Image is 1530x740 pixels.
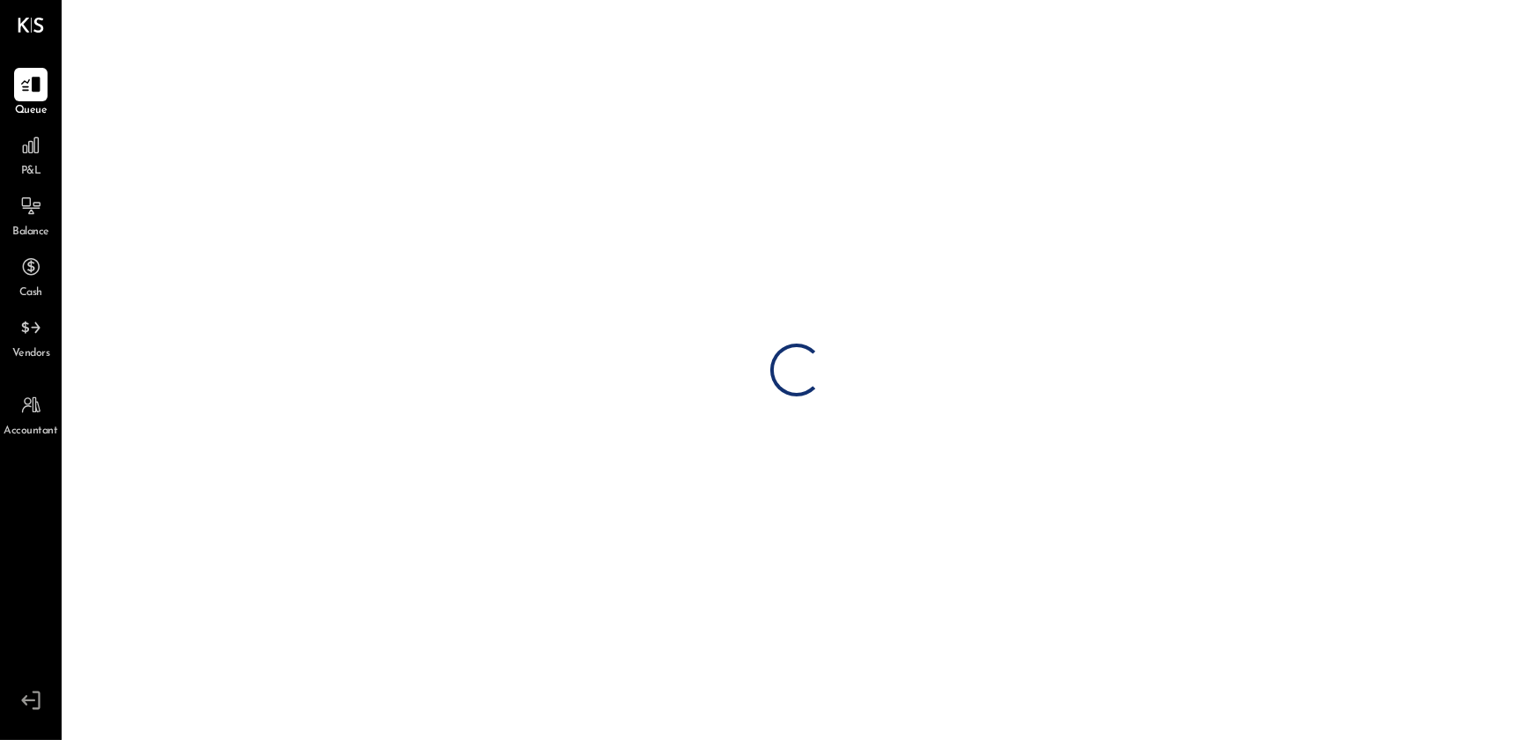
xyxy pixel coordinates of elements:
span: Vendors [12,346,50,362]
a: Cash [1,250,61,301]
a: Accountant [1,388,61,440]
span: Queue [15,103,48,119]
span: P&L [21,164,41,180]
span: Accountant [4,424,58,440]
a: P&L [1,129,61,180]
a: Balance [1,189,61,240]
a: Queue [1,68,61,119]
span: Balance [12,225,49,240]
a: Vendors [1,311,61,362]
span: Cash [19,285,42,301]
